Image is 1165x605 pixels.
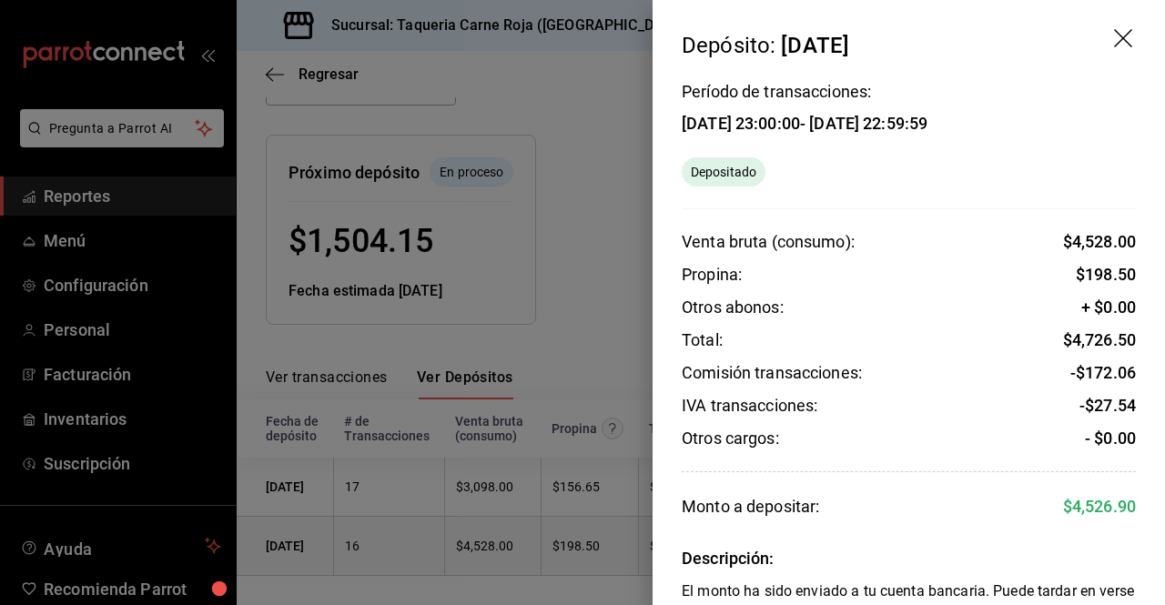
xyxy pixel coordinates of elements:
[1070,363,1136,382] span: - $ 172.06
[682,494,819,519] div: Monto a depositar:
[682,548,1136,570] div: Descripción:
[1081,297,1136,318] div: + $0.00
[682,84,927,100] div: Período de transacciones:
[1063,330,1136,349] span: $ 4,726.50
[682,329,723,351] div: Total:
[682,395,817,417] div: IVA transacciones:
[1079,396,1136,415] span: - $ 27.54
[1085,428,1136,449] div: - $0.00
[682,231,855,253] div: Venta bruta (consumo):
[682,428,779,449] div: Otros cargos:
[682,114,927,133] div: [DATE] 23:00:00 - [DATE] 22:59:59
[1114,29,1136,51] button: drag
[682,297,784,318] div: Otros abonos:
[682,362,862,384] div: Comisión transacciones:
[682,264,742,286] div: Propina:
[1063,497,1136,516] span: $ 4,526.90
[1063,232,1136,251] span: $ 4,528.00
[682,29,849,62] div: Depósito:
[1076,265,1136,284] span: $ 198.50
[684,163,764,182] span: Depositado
[781,33,849,58] div: [DATE]
[682,157,765,187] div: El monto ha sido enviado a tu cuenta bancaria. Puede tardar en verse reflejado, según la entidad ...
